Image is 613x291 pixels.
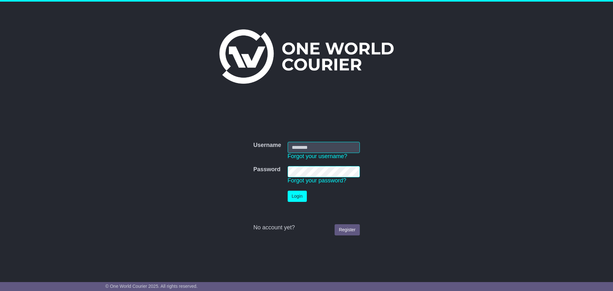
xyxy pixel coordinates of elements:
label: Password [253,166,280,173]
a: Forgot your username? [288,153,347,159]
button: Login [288,191,307,202]
a: Forgot your password? [288,177,346,184]
a: Register [335,224,359,235]
span: © One World Courier 2025. All rights reserved. [105,284,198,289]
div: No account yet? [253,224,359,231]
label: Username [253,142,281,149]
img: One World [219,29,394,84]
